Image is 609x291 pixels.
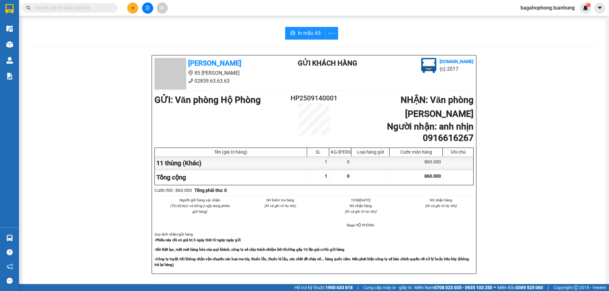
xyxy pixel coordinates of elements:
[170,204,230,214] i: (Tôi đã đọc và đồng ý nộp dung phiếu gửi hàng)
[7,263,13,269] span: notification
[5,4,14,14] img: logo-vxr
[515,4,580,12] span: bagahophong.tuanhung
[583,5,588,11] img: icon-new-feature
[587,3,589,7] span: 1
[390,156,443,170] div: 860.000
[157,3,168,14] button: aim
[421,58,436,73] img: logo.jpg
[6,25,13,32] img: warehouse-icon
[594,3,605,14] button: caret-down
[434,285,492,290] strong: 0708 023 035 - 0935 103 250
[154,257,469,267] strong: -Công ty tuyệt đối không nhận vận chuyển các loại ma túy, thuốc lắc, thuốc lá lậu, các chất dễ ch...
[6,235,13,241] img: warehouse-icon
[391,149,441,155] div: Cước món hàng
[497,284,543,291] span: Miền Bắc
[328,203,393,209] li: NV nhận hàng
[325,174,327,179] span: 1
[290,30,295,36] span: printer
[325,27,338,40] button: more
[142,3,153,14] button: file-add
[309,149,327,155] div: SL
[6,57,13,64] img: warehouse-icon
[586,3,591,7] sup: 1
[444,149,472,155] div: Ghi chú
[145,6,150,10] span: file-add
[326,29,338,37] span: more
[154,95,261,105] b: GỬI : Văn phòng Hộ Phòng
[298,59,357,67] b: Gửi khách hàng
[414,284,492,291] span: Miền Nam
[440,59,474,64] b: [DOMAIN_NAME]
[347,174,350,179] span: 0
[7,278,13,284] span: message
[597,5,603,11] span: caret-down
[155,156,307,170] div: 11 thùng (Khác)
[154,238,241,242] strong: -Phiếu này chỉ có giá trị 5 ngày tính từ ngày ngày gửi
[127,3,138,14] button: plus
[424,174,441,179] span: 860.000
[194,188,227,193] b: Tổng phải thu: 0
[188,70,193,75] span: environment
[167,197,232,203] li: Người gửi hàng xác nhận
[387,121,474,143] b: Người nhận : anh nhịn 0916616267
[188,59,241,67] b: [PERSON_NAME]
[35,4,110,11] input: Tìm tên, số ĐT hoặc mã đơn
[329,156,351,170] div: 0
[248,197,313,203] li: NV kiểm tra hàng
[156,149,305,155] div: Tên (giá trị hàng)
[307,156,329,170] div: 1
[357,284,358,291] span: |
[494,286,496,289] span: ⚪️
[401,95,474,119] b: NHẬN : Văn phòng [PERSON_NAME]
[6,73,13,79] img: solution-icon
[285,27,326,40] button: printerIn mẫu A5
[154,187,192,194] div: Cước Rồi : 860.000
[363,284,413,291] span: Cung cấp máy in - giấy in:
[154,69,272,77] li: 85 [PERSON_NAME]
[409,197,474,203] li: NV nhận hàng
[328,197,393,203] li: 19:06[DATE]
[26,6,31,10] span: search
[156,174,186,181] span: Tổng cộng
[516,285,543,290] strong: 0369 525 060
[154,77,272,85] li: 02839.63.63.63
[298,29,321,37] span: In mẫu A5
[294,284,353,291] span: Hỗ trợ kỹ thuật:
[328,222,393,228] li: Baga HỘ PHÒNG
[7,249,13,255] span: question-circle
[425,204,457,208] i: (Kí và ghi rõ họ tên)
[154,231,474,267] div: Quy định nhận/gửi hàng :
[331,149,350,155] div: KG/[PERSON_NAME]
[440,65,474,73] li: (c) 2017
[325,285,353,290] strong: 1900 633 818
[6,41,13,48] img: warehouse-icon
[264,204,296,208] i: (Kí và ghi rõ họ tên)
[160,6,164,10] span: aim
[154,247,344,252] strong: -Khi thất lạc, mất mát hàng hóa của quý khách, công ty sẽ chịu trách nhiệm bồi thường gấp 10 lần ...
[353,149,388,155] div: Loại hàng gửi
[131,6,135,10] span: plus
[287,93,341,104] h2: HP2509140001
[188,78,193,83] span: phone
[548,284,549,291] span: |
[345,209,377,214] i: (Kí và ghi rõ họ tên)
[574,285,578,290] span: copyright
